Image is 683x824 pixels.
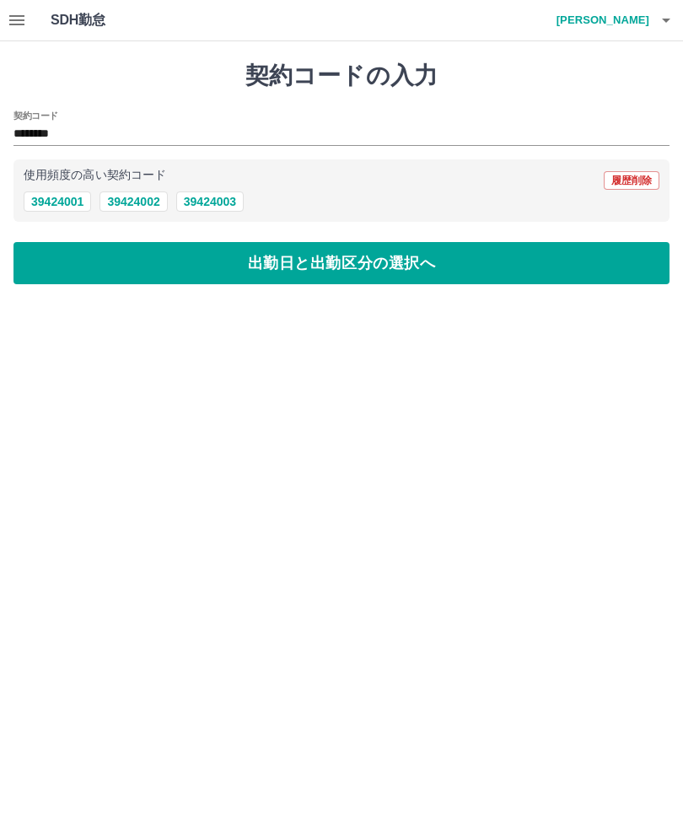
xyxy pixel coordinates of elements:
[13,109,58,122] h2: 契約コード
[13,62,670,90] h1: 契約コードの入力
[24,170,166,181] p: 使用頻度の高い契約コード
[604,171,659,190] button: 履歴削除
[24,191,91,212] button: 39424001
[13,242,670,284] button: 出勤日と出勤区分の選択へ
[176,191,244,212] button: 39424003
[99,191,167,212] button: 39424002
